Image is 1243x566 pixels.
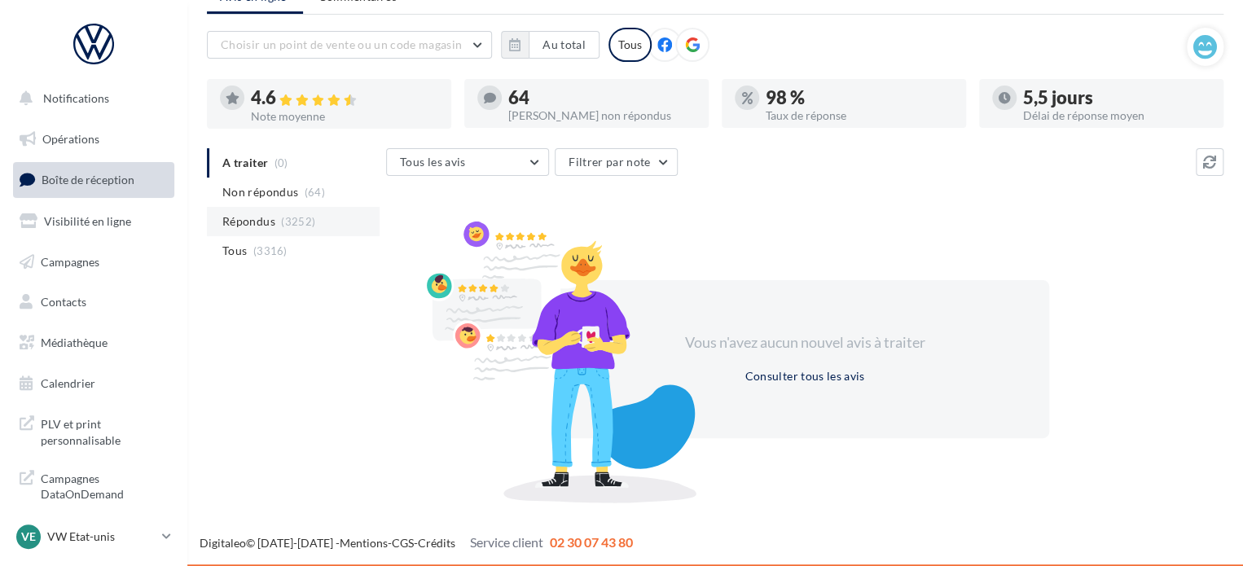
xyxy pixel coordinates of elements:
span: Répondus [222,213,275,230]
div: 5,5 jours [1023,89,1210,107]
span: Boîte de réception [42,173,134,186]
a: Mentions [340,536,388,550]
a: Campagnes [10,245,178,279]
span: Médiathèque [41,336,108,349]
span: PLV et print personnalisable [41,413,168,448]
button: Filtrer par note [555,148,678,176]
a: Campagnes DataOnDemand [10,461,178,509]
span: Opérations [42,132,99,146]
span: Calendrier [41,376,95,390]
div: [PERSON_NAME] non répondus [508,110,696,121]
span: © [DATE]-[DATE] - - - [200,536,633,550]
div: Note moyenne [251,111,438,122]
span: Visibilité en ligne [44,214,131,228]
a: Médiathèque [10,326,178,360]
button: Consulter tous les avis [738,366,871,386]
a: Calendrier [10,366,178,401]
span: Notifications [43,91,109,105]
span: Contacts [41,295,86,309]
a: PLV et print personnalisable [10,406,178,454]
button: Au total [529,31,600,59]
a: Opérations [10,122,178,156]
a: CGS [392,536,414,550]
div: Vous n'avez aucun nouvel avis à traiter [665,332,945,353]
span: Campagnes DataOnDemand [41,467,168,502]
button: Tous les avis [386,148,549,176]
span: 02 30 07 43 80 [550,534,633,550]
div: Délai de réponse moyen [1023,110,1210,121]
span: VE [21,529,36,545]
span: Choisir un point de vente ou un code magasin [221,37,462,51]
span: (3316) [253,244,288,257]
a: Visibilité en ligne [10,204,178,239]
a: Digitaleo [200,536,246,550]
p: VW Etat-unis [47,529,156,545]
a: Crédits [418,536,455,550]
span: (3252) [281,215,315,228]
div: Taux de réponse [766,110,953,121]
span: Campagnes [41,254,99,268]
div: Tous [608,28,652,62]
button: Au total [501,31,600,59]
a: Contacts [10,285,178,319]
span: (64) [305,186,325,199]
div: 98 % [766,89,953,107]
span: Service client [470,534,543,550]
a: Boîte de réception [10,162,178,197]
span: Non répondus [222,184,298,200]
span: Tous [222,243,247,259]
a: VE VW Etat-unis [13,521,174,552]
button: Choisir un point de vente ou un code magasin [207,31,492,59]
div: 64 [508,89,696,107]
div: 4.6 [251,89,438,107]
button: Notifications [10,81,171,116]
span: Tous les avis [400,155,466,169]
